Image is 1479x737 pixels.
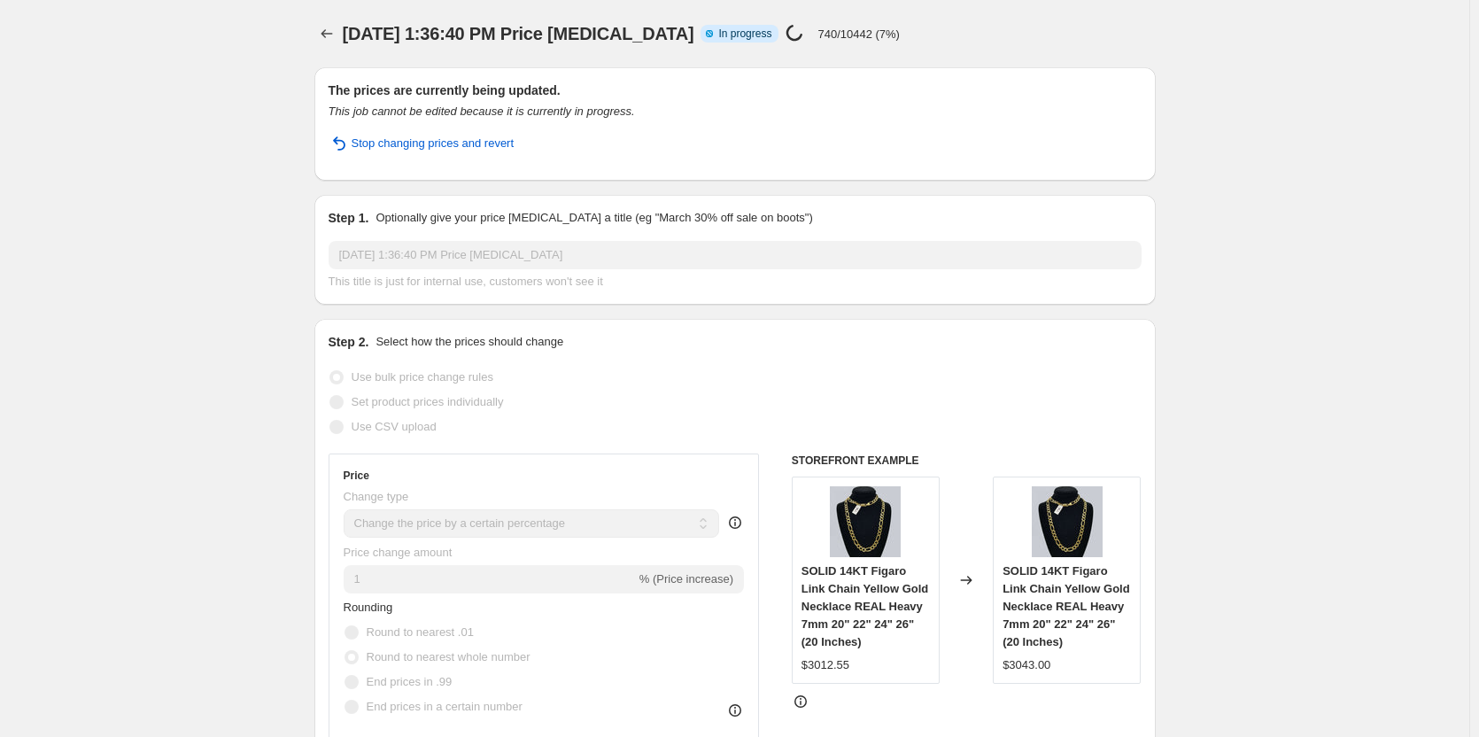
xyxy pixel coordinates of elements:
span: Stop changing prices and revert [352,135,515,152]
img: 57_80x.jpg [1032,486,1103,557]
button: Price change jobs [314,21,339,46]
div: help [726,514,744,531]
p: Select how the prices should change [376,333,563,351]
span: Round to nearest whole number [367,650,530,663]
span: Change type [344,490,409,503]
h3: Price [344,469,369,483]
img: 57_80x.jpg [830,486,901,557]
span: End prices in a certain number [367,700,523,713]
h6: STOREFRONT EXAMPLE [792,454,1142,468]
span: SOLID 14KT Figaro Link Chain Yellow Gold Necklace REAL Heavy 7mm 20" 22" 24" 26" (20 Inches) [801,564,929,648]
span: Price change amount [344,546,453,559]
h2: Step 1. [329,209,369,227]
i: This job cannot be edited because it is currently in progress. [329,105,635,118]
span: Rounding [344,601,393,614]
span: End prices in .99 [367,675,453,688]
p: 740/10442 (7%) [817,27,900,41]
input: 30% off holiday sale [329,241,1142,269]
span: Use CSV upload [352,420,437,433]
span: [DATE] 1:36:40 PM Price [MEDICAL_DATA] [343,24,694,43]
button: Stop changing prices and revert [318,129,525,158]
span: % (Price increase) [639,572,733,586]
span: This title is just for internal use, customers won't see it [329,275,603,288]
div: $3012.55 [801,656,849,674]
h2: Step 2. [329,333,369,351]
p: Optionally give your price [MEDICAL_DATA] a title (eg "March 30% off sale on boots") [376,209,812,227]
span: Round to nearest .01 [367,625,474,639]
span: SOLID 14KT Figaro Link Chain Yellow Gold Necklace REAL Heavy 7mm 20" 22" 24" 26" (20 Inches) [1003,564,1130,648]
span: In progress [718,27,771,41]
span: Set product prices individually [352,395,504,408]
span: Use bulk price change rules [352,370,493,384]
input: -15 [344,565,636,593]
h2: The prices are currently being updated. [329,81,1142,99]
div: $3043.00 [1003,656,1050,674]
